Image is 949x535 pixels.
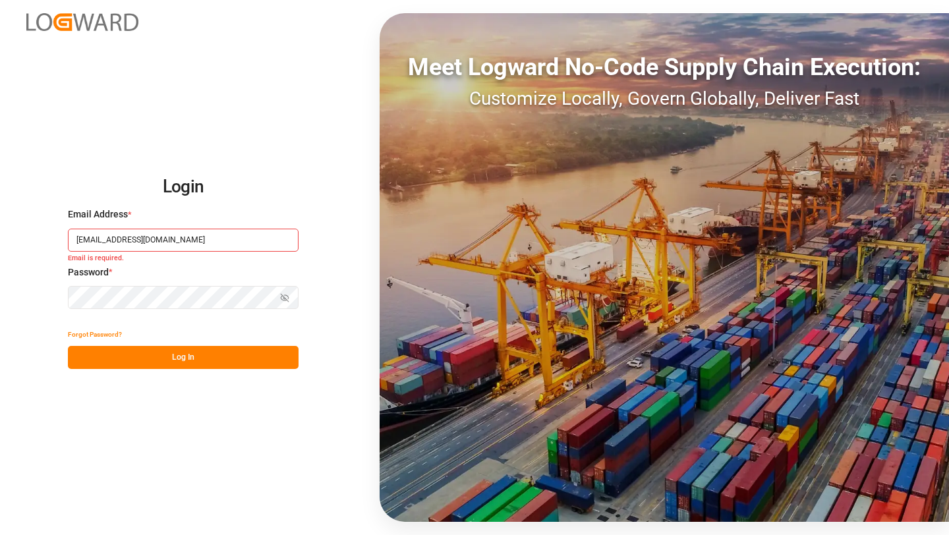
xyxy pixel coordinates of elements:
[380,49,949,85] div: Meet Logward No-Code Supply Chain Execution:
[68,346,299,369] button: Log In
[68,254,299,266] small: Email is required.
[68,166,299,208] h2: Login
[26,13,138,31] img: Logward_new_orange.png
[68,266,109,279] span: Password
[68,208,128,221] span: Email Address
[380,85,949,113] div: Customize Locally, Govern Globally, Deliver Fast
[68,323,122,346] button: Forgot Password?
[68,229,299,252] input: Enter your email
